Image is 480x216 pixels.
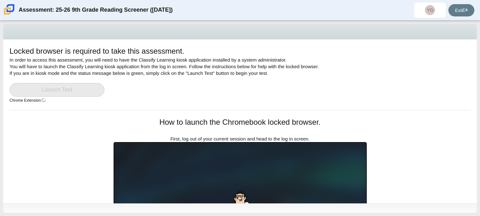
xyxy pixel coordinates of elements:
[9,46,471,110] div: In order to access this assessment, you will need to have the Classify Learning kiosk application...
[448,4,474,16] a: Exit
[3,12,16,17] a: Carmen School of Science & Technology
[9,83,104,97] a: Launch Test
[9,98,46,103] small: Chrome Extension:
[3,3,16,16] img: Carmen School of Science & Technology
[19,3,173,18] div: Assessment: 25-26 9th Grade Reading Screener ([DATE])
[114,117,367,128] h1: How to launch the Chromebook locked browser.
[427,8,433,12] span: YG
[9,46,184,57] h1: Locked browser is required to take this assessment.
